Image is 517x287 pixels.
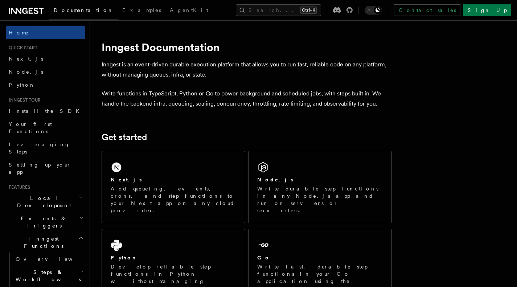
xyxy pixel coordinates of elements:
[111,185,236,214] p: Add queueing, events, crons, and step functions to your Next app on any cloud provider.
[13,253,85,266] a: Overview
[6,212,85,232] button: Events & Triggers
[49,2,118,20] a: Documentation
[9,121,52,134] span: Your first Functions
[13,266,85,286] button: Steps & Workflows
[102,89,392,109] p: Write functions in TypeScript, Python or Go to power background and scheduled jobs, with steps bu...
[16,256,90,262] span: Overview
[102,41,392,54] h1: Inngest Documentation
[122,7,161,13] span: Examples
[257,176,293,183] h2: Node.js
[102,60,392,80] p: Inngest is an event-driven durable execution platform that allows you to run fast, reliable code ...
[6,235,78,250] span: Inngest Functions
[102,132,147,142] a: Get started
[463,4,511,16] a: Sign Up
[6,158,85,179] a: Setting up your app
[6,138,85,158] a: Leveraging Steps
[54,7,114,13] span: Documentation
[6,104,85,118] a: Install the SDK
[6,232,85,253] button: Inngest Functions
[6,78,85,91] a: Python
[6,192,85,212] button: Local Development
[6,52,85,65] a: Next.js
[9,56,43,62] span: Next.js
[300,7,317,14] kbd: Ctrl+K
[6,194,79,209] span: Local Development
[6,97,41,103] span: Inngest tour
[111,176,142,183] h2: Next.js
[6,118,85,138] a: Your first Functions
[236,4,321,16] button: Search...Ctrl+K
[6,65,85,78] a: Node.js
[165,2,213,20] a: AgentKit
[102,151,245,223] a: Next.jsAdd queueing, events, crons, and step functions to your Next app on any cloud provider.
[118,2,165,20] a: Examples
[9,108,84,114] span: Install the SDK
[6,184,30,190] span: Features
[248,151,392,223] a: Node.jsWrite durable step functions in any Node.js app and run on servers or serverless.
[6,26,85,39] a: Home
[9,69,43,75] span: Node.js
[257,254,270,261] h2: Go
[9,142,70,155] span: Leveraging Steps
[9,162,71,175] span: Setting up your app
[170,7,208,13] span: AgentKit
[9,82,35,88] span: Python
[6,45,37,51] span: Quick start
[365,6,382,15] button: Toggle dark mode
[257,185,383,214] p: Write durable step functions in any Node.js app and run on servers or serverless.
[394,4,460,16] a: Contact sales
[6,215,79,229] span: Events & Triggers
[111,254,138,261] h2: Python
[9,29,29,36] span: Home
[13,268,81,283] span: Steps & Workflows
